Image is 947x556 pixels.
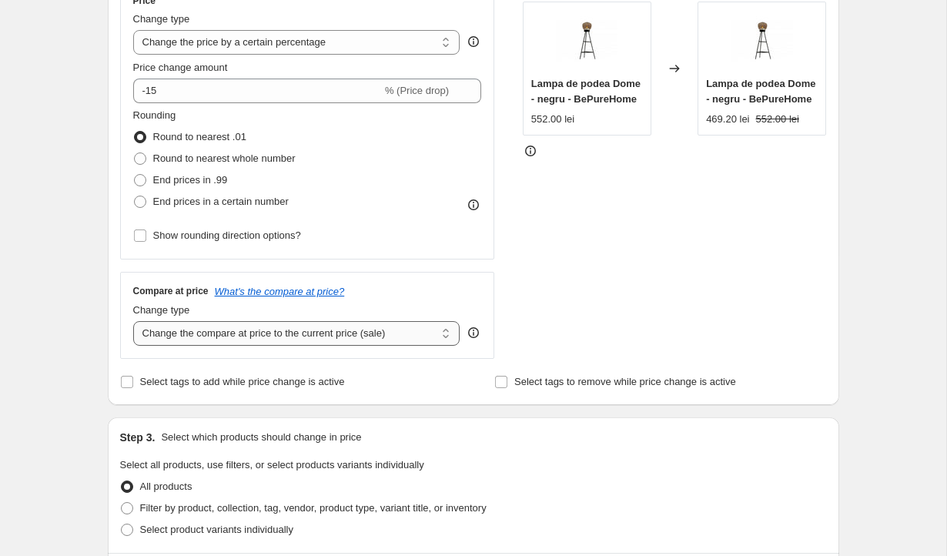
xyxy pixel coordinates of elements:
[140,502,487,514] span: Filter by product, collection, tag, vendor, product type, variant title, or inventory
[153,174,228,186] span: End prices in .99
[161,430,361,445] p: Select which products should change in price
[385,85,449,96] span: % (Price drop)
[215,286,345,297] button: What's the compare at price?
[133,62,228,73] span: Price change amount
[466,34,481,49] div: help
[466,325,481,340] div: help
[133,79,382,103] input: -15
[731,10,793,72] img: product_large_8714713091713_2-5-9914-3_80x.jpg
[120,430,156,445] h2: Step 3.
[153,152,296,164] span: Round to nearest whole number
[133,109,176,121] span: Rounding
[140,481,192,492] span: All products
[706,78,815,105] span: Lampa de podea Dome - negru - BePureHome
[140,376,345,387] span: Select tags to add while price change is active
[153,229,301,241] span: Show rounding direction options?
[706,112,749,127] div: 469.20 lei
[153,196,289,207] span: End prices in a certain number
[756,112,799,127] strike: 552.00 lei
[133,13,190,25] span: Change type
[140,524,293,535] span: Select product variants individually
[556,10,617,72] img: product_large_8714713091713_2-5-9914-3_80x.jpg
[120,459,424,471] span: Select all products, use filters, or select products variants individually
[133,285,209,297] h3: Compare at price
[531,78,641,105] span: Lampa de podea Dome - negru - BePureHome
[531,112,574,127] div: 552.00 lei
[153,131,246,142] span: Round to nearest .01
[514,376,736,387] span: Select tags to remove while price change is active
[133,304,190,316] span: Change type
